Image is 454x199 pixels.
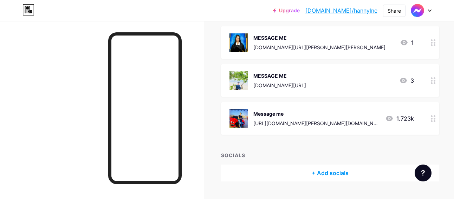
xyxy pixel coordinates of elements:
[385,114,414,123] div: 1.723k
[253,34,385,41] div: MESSAGE ME
[253,120,380,127] div: [URL][DOMAIN_NAME][PERSON_NAME][DOMAIN_NAME][PERSON_NAME]
[221,152,439,159] div: SOCIALS
[388,7,401,14] div: Share
[400,38,414,47] div: 1
[411,4,424,17] img: Hannyln estrera
[399,76,414,85] div: 3
[221,165,439,181] div: + Add socials
[305,6,377,15] a: [DOMAIN_NAME]/hannylne
[253,44,385,51] div: [DOMAIN_NAME][URL][PERSON_NAME][PERSON_NAME]
[229,33,248,52] img: MESSAGE ME
[229,109,248,128] img: Message me
[253,110,380,117] div: Message me
[253,72,306,79] div: MESSAGE ME
[273,8,300,13] a: Upgrade
[229,71,248,90] img: MESSAGE ME
[253,82,306,89] div: [DOMAIN_NAME][URL]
